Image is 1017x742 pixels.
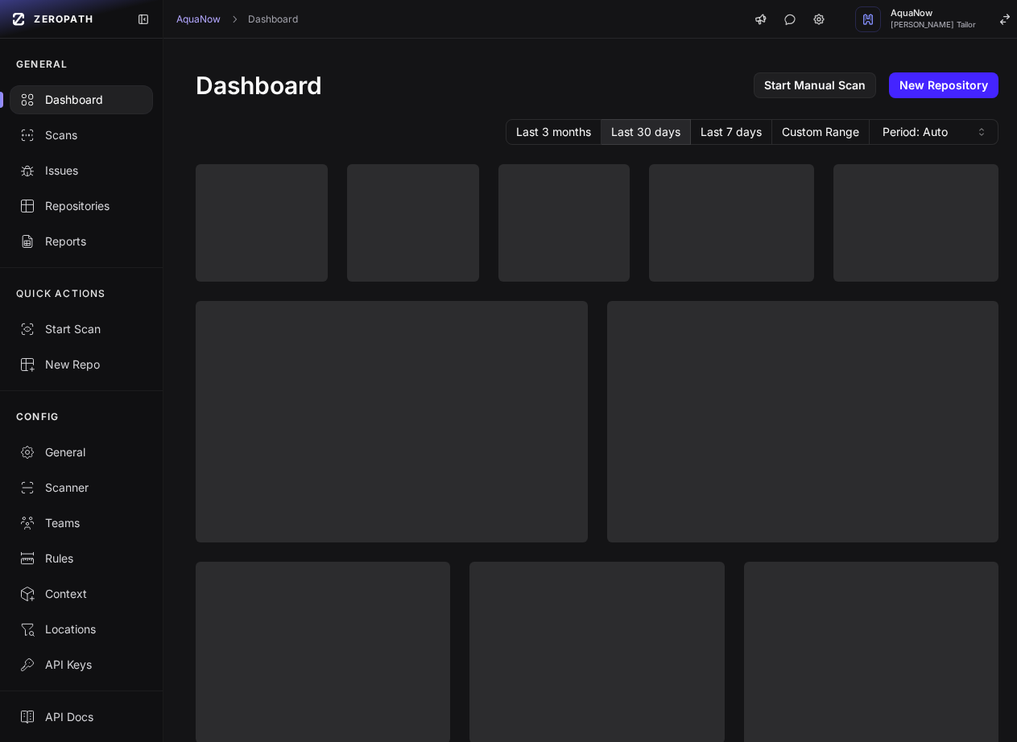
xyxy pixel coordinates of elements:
div: Rules [19,550,143,567]
button: Last 30 days [602,119,691,145]
div: Context [19,586,143,602]
p: GENERAL [16,58,68,71]
div: Reports [19,233,143,249]
h1: Dashboard [196,71,322,100]
a: ZEROPATH [6,6,124,32]
p: CONFIG [16,410,59,423]
button: Last 3 months [506,119,602,145]
div: API Docs [19,709,143,725]
a: AquaNow [176,13,221,26]
div: General [19,444,143,460]
div: Repositories [19,198,143,214]
div: Issues [19,163,143,179]
div: Scanner [19,480,143,496]
div: Start Scan [19,321,143,337]
div: Locations [19,621,143,637]
div: API Keys [19,657,143,673]
a: Dashboard [248,13,298,26]
p: QUICK ACTIONS [16,287,106,300]
span: AquaNow [891,9,976,18]
div: Scans [19,127,143,143]
span: [PERSON_NAME] Tailor [891,21,976,29]
a: Start Manual Scan [754,72,876,98]
div: Dashboard [19,92,143,108]
button: Custom Range [772,119,870,145]
span: ZEROPATH [34,13,93,26]
div: Teams [19,515,143,531]
svg: chevron right, [229,14,240,25]
button: Last 7 days [691,119,772,145]
div: New Repo [19,357,143,373]
nav: breadcrumb [176,13,298,26]
a: New Repository [889,72,998,98]
svg: caret sort, [975,126,988,138]
span: Period: Auto [883,124,948,140]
